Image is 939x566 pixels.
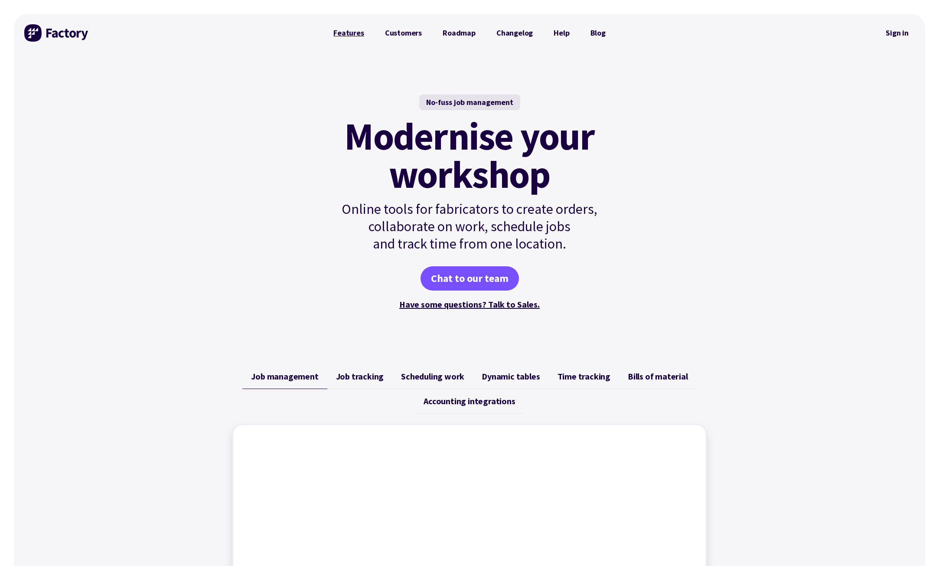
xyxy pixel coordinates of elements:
[24,24,89,42] img: Factory
[486,24,543,42] a: Changelog
[543,24,580,42] a: Help
[401,371,464,382] span: Scheduling work
[375,24,432,42] a: Customers
[323,200,616,252] p: Online tools for fabricators to create orders, collaborate on work, schedule jobs and track time ...
[558,371,610,382] span: Time tracking
[424,396,515,406] span: Accounting integrations
[432,24,486,42] a: Roadmap
[482,371,540,382] span: Dynamic tables
[419,95,520,110] div: No-fuss job management
[323,24,616,42] nav: Primary Navigation
[628,371,688,382] span: Bills of material
[880,23,915,43] nav: Secondary Navigation
[251,371,318,382] span: Job management
[580,24,616,42] a: Blog
[336,371,384,382] span: Job tracking
[795,472,939,566] iframe: Chat Widget
[421,266,519,291] a: Chat to our team
[880,23,915,43] a: Sign in
[323,24,375,42] a: Features
[344,117,594,193] mark: Modernise your workshop
[399,299,540,310] a: Have some questions? Talk to Sales.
